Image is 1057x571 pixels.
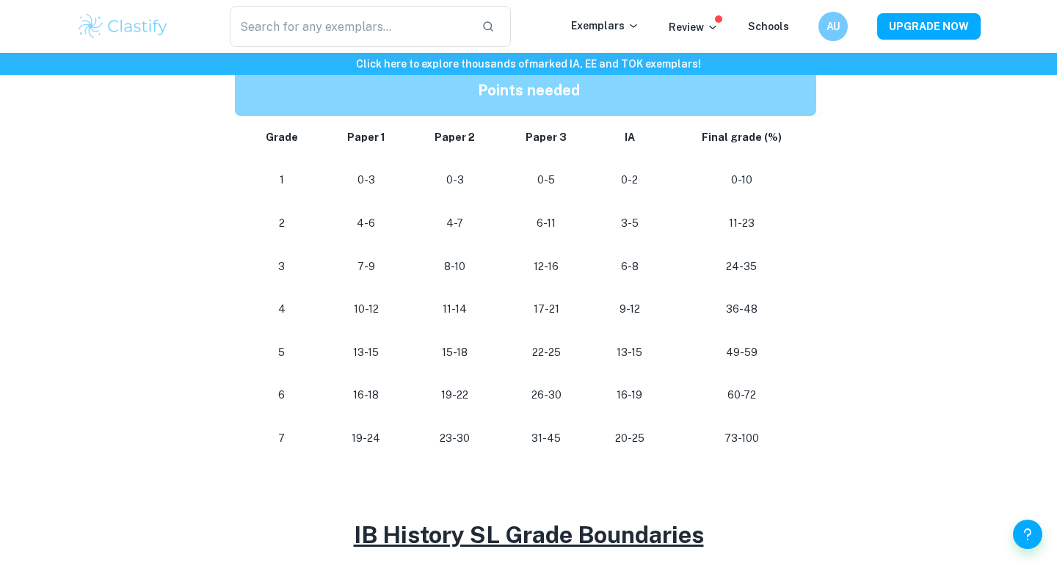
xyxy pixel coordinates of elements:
p: 17-21 [512,299,581,319]
p: 6-8 [603,257,655,277]
p: 19-22 [421,385,488,405]
p: 60-72 [679,385,804,405]
p: 4-6 [334,214,398,233]
p: 0-3 [334,170,398,190]
p: 8-10 [421,257,488,277]
button: Help and Feedback [1013,520,1042,549]
p: 11-14 [421,299,488,319]
p: 16-19 [603,385,655,405]
p: 6-11 [512,214,581,233]
p: 73-100 [679,429,804,448]
strong: Grade [266,131,298,143]
p: 49-59 [679,343,804,363]
button: AU [818,12,848,41]
p: 7 [253,429,310,448]
a: Schools [748,21,789,32]
h6: AU [825,18,842,34]
p: 0-3 [421,170,488,190]
p: 22-25 [512,343,581,363]
p: 0-5 [512,170,581,190]
p: 20-25 [603,429,655,448]
p: 11-23 [679,214,804,233]
p: 26-30 [512,385,581,405]
p: 4-7 [421,214,488,233]
strong: Paper 2 [435,131,475,143]
p: 15-18 [421,343,488,363]
p: 1 [253,170,310,190]
strong: Paper 1 [347,131,385,143]
p: 31-45 [512,429,581,448]
p: 36-48 [679,299,804,319]
u: IB History SL Grade Boundaries [354,521,704,548]
button: UPGRADE NOW [877,13,981,40]
strong: Final grade (%) [702,131,782,143]
p: 13-15 [334,343,398,363]
p: 0-10 [679,170,804,190]
img: Clastify logo [76,12,170,41]
p: 5 [253,343,310,363]
p: 3 [253,257,310,277]
p: Review [669,19,719,35]
input: Search for any exemplars... [230,6,470,47]
p: 3-5 [603,214,655,233]
strong: IA [625,131,635,143]
p: 23-30 [421,429,488,448]
p: 16-18 [334,385,398,405]
p: 19-24 [334,429,398,448]
strong: Paper 3 [526,131,567,143]
p: 2 [253,214,310,233]
p: Exemplars [571,18,639,34]
p: 24-35 [679,257,804,277]
p: 9-12 [603,299,655,319]
p: 13-15 [603,343,655,363]
p: 4 [253,299,310,319]
p: 7-9 [334,257,398,277]
p: 10-12 [334,299,398,319]
strong: Points needed [478,81,580,99]
p: 0-2 [603,170,655,190]
h6: Click here to explore thousands of marked IA, EE and TOK exemplars ! [3,56,1054,72]
p: 6 [253,385,310,405]
p: 12-16 [512,257,581,277]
